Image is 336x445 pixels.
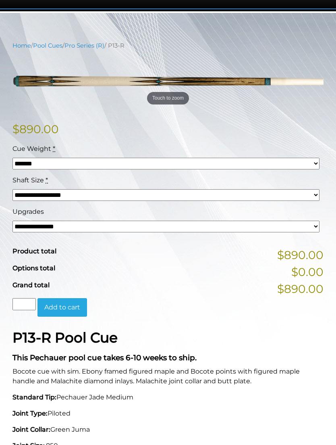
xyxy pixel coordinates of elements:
span: $890.00 [277,247,324,263]
a: Touch to zoom [12,56,324,108]
span: Shaft Size [12,176,44,184]
input: Product quantity [12,298,36,310]
span: $0.00 [291,263,324,280]
strong: Joint Collar: [12,426,50,433]
strong: Joint Type: [12,409,48,417]
span: $890.00 [277,280,324,297]
span: Product total [12,247,56,255]
span: Upgrades [12,208,44,215]
strong: Standard Tip: [12,393,56,401]
span: Options total [12,264,55,272]
a: Pro Series (R) [64,42,104,49]
abbr: required [46,176,48,184]
img: P13-N.png [12,56,324,108]
p: Piloted [12,409,324,418]
a: Pool Cues [33,42,62,49]
strong: P13-R Pool Cue [12,329,118,346]
p: Pechauer Jade Medium [12,393,324,402]
nav: Breadcrumb [12,41,324,50]
p: Green Juma [12,425,324,435]
a: Home [12,42,31,49]
p: Bocote cue with sim. Ebony framed figured maple and Bocote points with figured maple handle and M... [12,367,324,386]
span: Grand total [12,281,50,289]
bdi: 890.00 [12,122,59,136]
span: $ [12,122,19,136]
span: Cue Weight [12,145,51,153]
abbr: required [53,145,55,153]
button: Add to cart [37,298,87,317]
strong: This Pechauer pool cue takes 6-10 weeks to ship. [12,353,197,362]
